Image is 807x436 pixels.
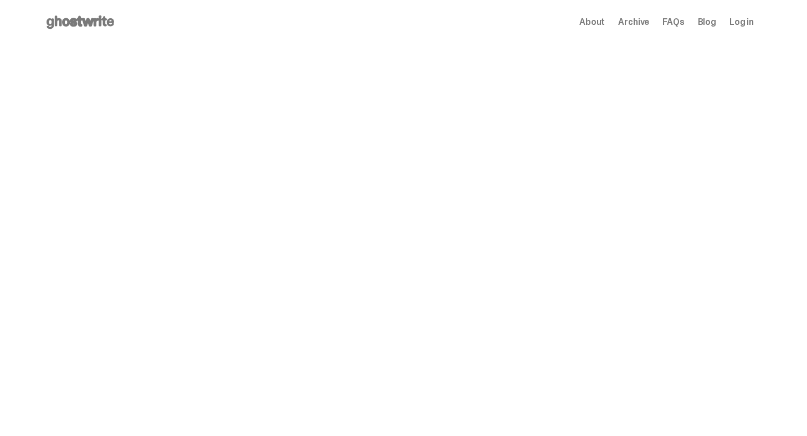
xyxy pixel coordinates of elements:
a: Log in [729,18,754,27]
a: About [579,18,605,27]
a: Blog [698,18,716,27]
a: Archive [618,18,649,27]
a: FAQs [662,18,684,27]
